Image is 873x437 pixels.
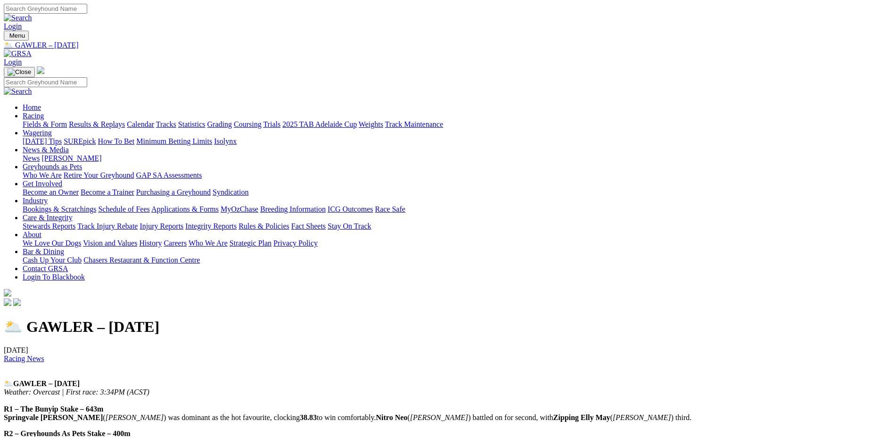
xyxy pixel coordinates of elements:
[4,379,869,422] p: 🌥️ ( ) was dominant as the hot favourite, clocking to win comfortably. ( ) battled on for second,...
[23,137,869,146] div: Wagering
[23,171,869,180] div: Greyhounds as Pets
[98,137,135,145] a: How To Bet
[83,239,137,247] a: Vision and Values
[23,264,68,272] a: Contact GRSA
[23,256,869,264] div: Bar & Dining
[4,31,29,41] button: Toggle navigation
[260,205,326,213] a: Breeding Information
[23,120,869,129] div: Racing
[4,346,44,363] span: [DATE]
[8,68,31,76] img: Close
[263,120,280,128] a: Trials
[613,413,671,421] em: [PERSON_NAME]
[375,205,405,213] a: Race Safe
[553,413,610,421] strong: Zipping Elly May
[23,214,73,222] a: Care & Integrity
[4,413,103,421] strong: Springvale [PERSON_NAME]
[106,413,164,421] em: [PERSON_NAME]
[328,205,373,213] a: ICG Outcomes
[23,146,69,154] a: News & Media
[23,137,62,145] a: [DATE] Tips
[185,222,237,230] a: Integrity Reports
[136,171,202,179] a: GAP SA Assessments
[156,120,176,128] a: Tracks
[23,247,64,256] a: Bar & Dining
[282,120,357,128] a: 2025 TAB Adelaide Cup
[77,222,138,230] a: Track Injury Rebate
[4,22,22,30] a: Login
[4,14,32,22] img: Search
[4,58,22,66] a: Login
[221,205,258,213] a: MyOzChase
[37,66,44,74] img: logo-grsa-white.png
[23,154,869,163] div: News & Media
[23,273,85,281] a: Login To Blackbook
[291,222,326,230] a: Fact Sheets
[81,188,134,196] a: Become a Trainer
[136,188,211,196] a: Purchasing a Greyhound
[23,188,79,196] a: Become an Owner
[328,222,371,230] a: Stay On Track
[13,298,21,306] img: twitter.svg
[4,318,869,336] h1: 🌥️ GAWLER – [DATE]
[4,87,32,96] img: Search
[127,120,154,128] a: Calendar
[23,112,44,120] a: Racing
[234,120,262,128] a: Coursing
[23,222,869,231] div: Care & Integrity
[23,154,40,162] a: News
[300,413,317,421] strong: 38.83
[151,205,219,213] a: Applications & Forms
[23,180,62,188] a: Get Involved
[230,239,272,247] a: Strategic Plan
[189,239,228,247] a: Who We Are
[376,413,408,421] strong: Nitro Neo
[239,222,289,230] a: Rules & Policies
[139,239,162,247] a: History
[83,256,200,264] a: Chasers Restaurant & Function Centre
[23,103,41,111] a: Home
[41,154,101,162] a: [PERSON_NAME]
[23,256,82,264] a: Cash Up Your Club
[4,67,35,77] button: Toggle navigation
[23,171,62,179] a: Who We Are
[23,205,869,214] div: Industry
[4,289,11,297] img: logo-grsa-white.png
[359,120,383,128] a: Weights
[64,171,134,179] a: Retire Your Greyhound
[4,388,149,396] em: Weather: Overcast | First race: 3:34PM (ACST)
[23,222,75,230] a: Stewards Reports
[178,120,206,128] a: Statistics
[273,239,318,247] a: Privacy Policy
[23,239,869,247] div: About
[207,120,232,128] a: Grading
[4,41,869,49] a: 🌥️ GAWLER – [DATE]
[164,239,187,247] a: Careers
[4,4,87,14] input: Search
[98,205,149,213] a: Schedule of Fees
[4,298,11,306] img: facebook.svg
[213,188,248,196] a: Syndication
[23,205,96,213] a: Bookings & Scratchings
[23,197,48,205] a: Industry
[23,188,869,197] div: Get Involved
[4,355,44,363] a: Racing News
[23,231,41,239] a: About
[23,129,52,137] a: Wagering
[23,120,67,128] a: Fields & Form
[385,120,443,128] a: Track Maintenance
[4,77,87,87] input: Search
[9,32,25,39] span: Menu
[136,137,212,145] a: Minimum Betting Limits
[4,405,103,413] strong: R1 – The Bunyip Stake – 643m
[4,49,32,58] img: GRSA
[64,137,96,145] a: SUREpick
[23,239,81,247] a: We Love Our Dogs
[214,137,237,145] a: Isolynx
[13,379,80,388] strong: GAWLER – [DATE]
[410,413,469,421] em: [PERSON_NAME]
[23,163,82,171] a: Greyhounds as Pets
[140,222,183,230] a: Injury Reports
[69,120,125,128] a: Results & Replays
